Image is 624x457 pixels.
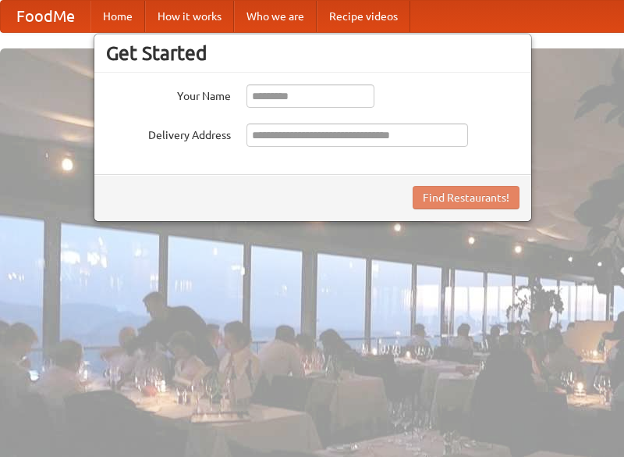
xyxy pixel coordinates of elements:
a: Recipe videos [317,1,410,32]
h3: Get Started [106,41,519,65]
label: Delivery Address [106,123,231,143]
label: Your Name [106,84,231,104]
a: How it works [145,1,234,32]
a: Home [90,1,145,32]
a: Who we are [234,1,317,32]
a: FoodMe [1,1,90,32]
button: Find Restaurants! [413,186,519,209]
